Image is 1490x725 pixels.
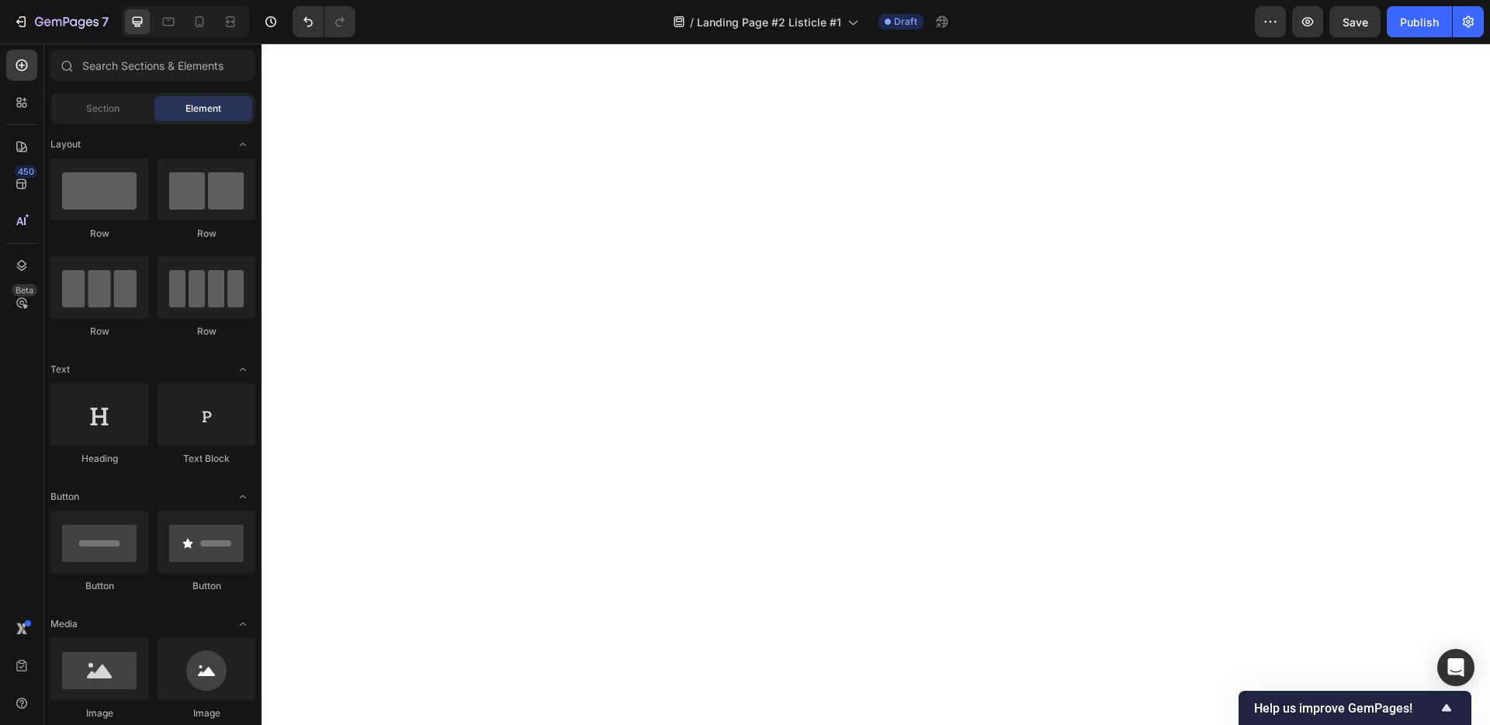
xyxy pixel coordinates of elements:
span: Toggle open [230,132,255,157]
span: / [690,14,694,30]
span: Save [1343,16,1368,29]
button: Publish [1387,6,1452,37]
button: Show survey - Help us improve GemPages! [1254,699,1456,717]
div: Image [158,706,255,720]
span: Toggle open [230,484,255,509]
span: Draft [894,15,917,29]
span: Toggle open [230,357,255,382]
div: Text Block [158,452,255,466]
span: Section [86,102,120,116]
span: Element [185,102,221,116]
div: Button [158,579,255,593]
span: Text [50,362,70,376]
button: Save [1329,6,1381,37]
iframe: Design area [262,43,1490,725]
span: Landing Page #2 Listicle #1 [697,14,841,30]
div: Beta [12,284,37,297]
div: Row [50,324,148,338]
div: Publish [1400,14,1439,30]
span: Media [50,617,78,631]
p: 7 [102,12,109,31]
div: Row [158,227,255,241]
div: 450 [15,165,37,178]
div: Undo/Redo [293,6,355,37]
div: Row [50,227,148,241]
span: Toggle open [230,612,255,637]
div: Heading [50,452,148,466]
input: Search Sections & Elements [50,50,255,81]
span: Layout [50,137,81,151]
span: Help us improve GemPages! [1254,701,1437,716]
div: Open Intercom Messenger [1437,649,1474,686]
div: Button [50,579,148,593]
div: Row [158,324,255,338]
div: Image [50,706,148,720]
button: 7 [6,6,116,37]
span: Button [50,490,79,504]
